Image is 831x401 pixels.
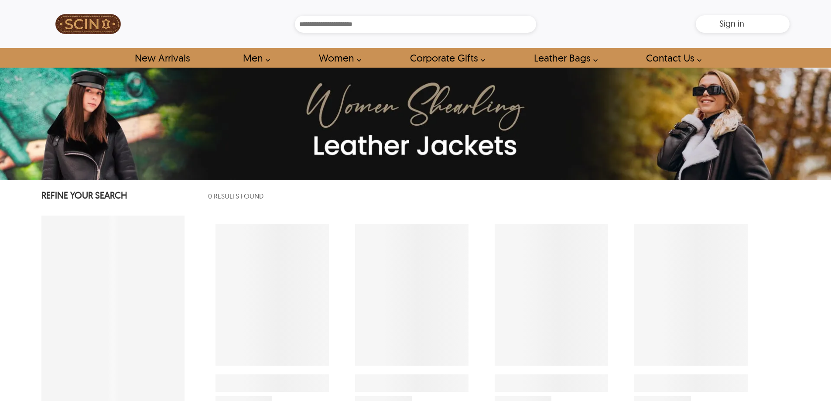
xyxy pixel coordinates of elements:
[719,18,744,29] span: Sign in
[202,187,790,205] div: 0 Results Found
[41,189,185,203] p: REFINE YOUR SEARCH
[749,17,766,31] a: Shopping Cart
[55,4,121,44] img: SCIN
[719,21,744,28] a: Sign in
[636,48,706,68] a: contact-us
[400,48,490,68] a: Shop Leather Corporate Gifts
[524,48,602,68] a: Shop Leather Bags
[208,191,263,202] span: 0 Results Found
[41,4,135,44] a: SCIN
[309,48,366,68] a: Shop Women Leather Jackets
[233,48,275,68] a: shop men's leather jackets
[125,48,199,68] a: Shop New Arrivals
